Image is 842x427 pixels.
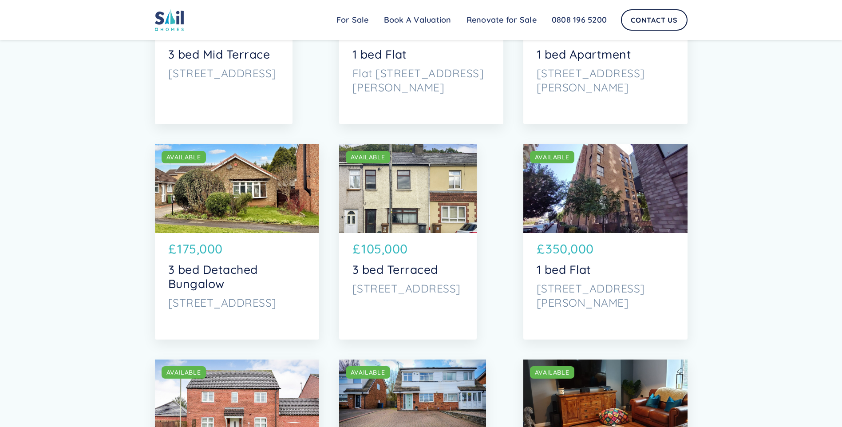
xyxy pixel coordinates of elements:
[352,66,490,95] p: Flat [STREET_ADDRESS][PERSON_NAME]
[168,296,306,310] p: [STREET_ADDRESS]
[329,11,376,29] a: For Sale
[352,263,463,277] p: 3 bed Terraced
[155,144,319,340] a: AVAILABLE£175,0003 bed Detached Bungalow[STREET_ADDRESS]
[537,281,674,310] p: [STREET_ADDRESS][PERSON_NAME]
[351,153,385,162] div: AVAILABLE
[535,153,569,162] div: AVAILABLE
[546,240,594,259] p: 350,000
[537,47,674,62] p: 1 bed Apartment
[168,263,306,291] p: 3 bed Detached Bungalow
[168,240,177,259] p: £
[177,240,223,259] p: 175,000
[166,153,201,162] div: AVAILABLE
[168,47,279,62] p: 3 bed Mid Terrace
[376,11,459,29] a: Book A Valuation
[339,144,477,340] a: AVAILABLE£105,0003 bed Terraced[STREET_ADDRESS]
[544,11,614,29] a: 0808 196 5200
[535,368,569,377] div: AVAILABLE
[621,9,688,31] a: Contact Us
[459,11,544,29] a: Renovate for Sale
[352,281,463,296] p: [STREET_ADDRESS]
[537,66,674,95] p: [STREET_ADDRESS][PERSON_NAME]
[523,144,688,340] a: AVAILABLE£350,0001 bed Flat[STREET_ADDRESS][PERSON_NAME]
[537,240,545,259] p: £
[352,47,490,62] p: 1 bed Flat
[166,368,201,377] div: AVAILABLE
[168,66,279,80] p: [STREET_ADDRESS]
[537,263,674,277] p: 1 bed Flat
[352,240,361,259] p: £
[351,368,385,377] div: AVAILABLE
[155,9,184,31] img: sail home logo colored
[361,240,408,259] p: 105,000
